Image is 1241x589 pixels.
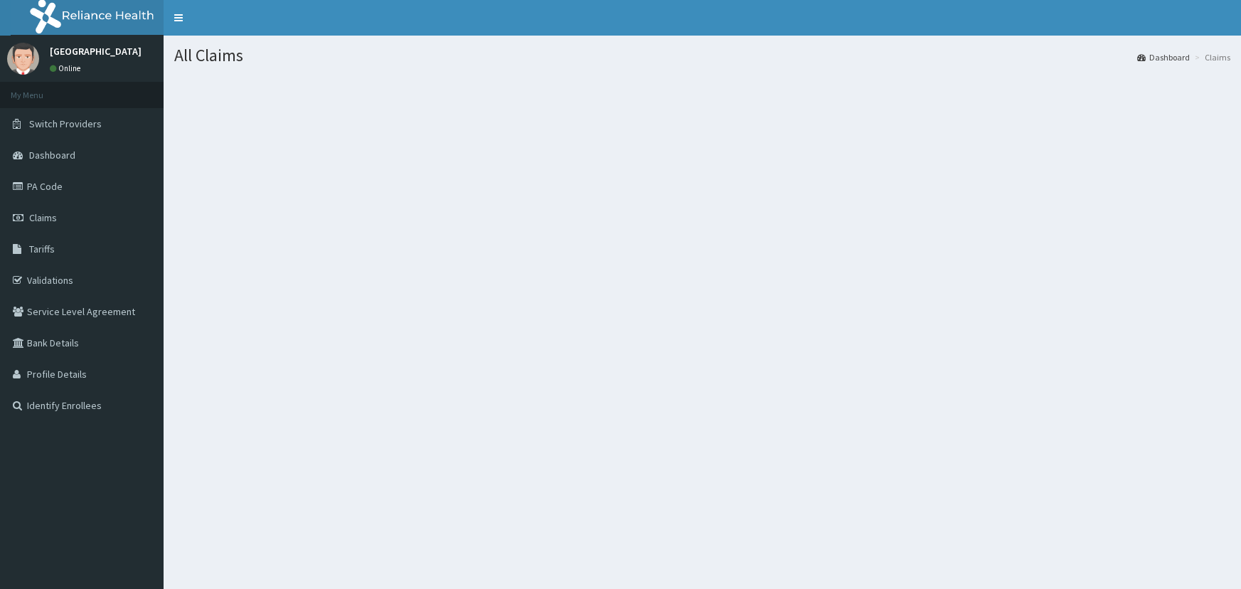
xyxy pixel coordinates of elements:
[29,117,102,130] span: Switch Providers
[1137,51,1190,63] a: Dashboard
[29,211,57,224] span: Claims
[174,46,1230,65] h1: All Claims
[50,46,142,56] p: [GEOGRAPHIC_DATA]
[7,43,39,75] img: User Image
[50,63,84,73] a: Online
[1191,51,1230,63] li: Claims
[29,149,75,161] span: Dashboard
[29,243,55,255] span: Tariffs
